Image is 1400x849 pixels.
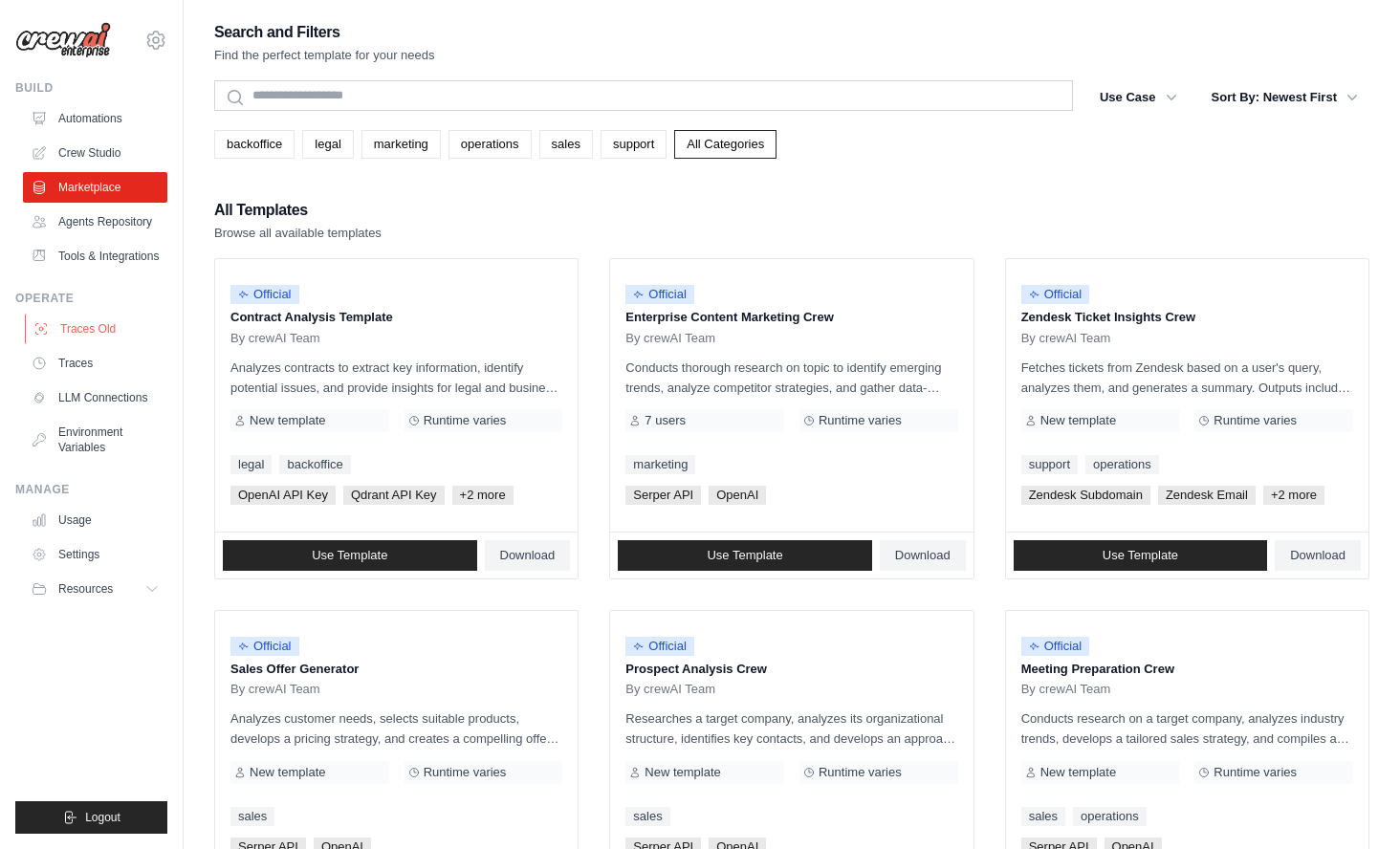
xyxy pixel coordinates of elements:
a: legal [302,130,353,159]
a: Settings [23,539,167,570]
a: Traces Old [25,314,169,344]
span: Download [895,548,951,563]
span: Qdrant API Key [343,486,445,505]
h2: Search and Filters [214,19,435,46]
span: Zendesk Subdomain [1021,486,1150,505]
span: Resources [58,581,113,597]
span: Use Template [1103,548,1178,563]
button: Logout [15,801,167,834]
a: backoffice [214,130,295,159]
button: Resources [23,574,167,604]
span: New template [250,413,325,428]
span: 7 users [645,413,686,428]
a: marketing [625,455,695,474]
a: operations [1073,807,1147,826]
span: +2 more [452,486,514,505]
h2: All Templates [214,197,382,224]
p: Zendesk Ticket Insights Crew [1021,308,1353,327]
a: Use Template [618,540,872,571]
span: Official [230,285,299,304]
span: OpenAI [709,486,766,505]
span: Runtime varies [1214,765,1297,780]
a: All Categories [674,130,777,159]
span: Use Template [312,548,387,563]
a: Use Template [1014,540,1268,571]
span: By crewAI Team [1021,682,1111,697]
span: Runtime varies [424,413,507,428]
span: New template [1040,765,1116,780]
a: Automations [23,103,167,134]
span: Logout [85,810,120,825]
span: By crewAI Team [625,331,715,346]
p: Researches a target company, analyzes its organizational structure, identifies key contacts, and ... [625,708,957,749]
span: Use Template [707,548,782,563]
span: Runtime varies [1214,413,1297,428]
p: Prospect Analysis Crew [625,660,957,679]
span: New template [250,765,325,780]
a: Download [880,540,966,571]
span: New template [1040,413,1116,428]
a: sales [625,807,669,826]
span: By crewAI Team [230,682,320,697]
a: Agents Repository [23,207,167,237]
p: Meeting Preparation Crew [1021,660,1353,679]
a: LLM Connections [23,382,167,413]
div: Build [15,80,167,96]
span: By crewAI Team [625,682,715,697]
div: Operate [15,291,167,306]
span: Zendesk Email [1158,486,1256,505]
span: OpenAI API Key [230,486,336,505]
span: +2 more [1263,486,1324,505]
a: sales [539,130,593,159]
a: operations [1085,455,1159,474]
p: Find the perfect template for your needs [214,46,435,65]
a: Download [1275,540,1361,571]
div: Manage [15,482,167,497]
span: Official [230,637,299,656]
p: Contract Analysis Template [230,308,562,327]
a: marketing [361,130,441,159]
button: Use Case [1088,80,1189,115]
p: Browse all available templates [214,224,382,243]
a: Marketplace [23,172,167,203]
a: Traces [23,348,167,379]
span: Official [625,285,694,304]
p: Analyzes contracts to extract key information, identify potential issues, and provide insights fo... [230,358,562,398]
a: Download [485,540,571,571]
p: Conducts thorough research on topic to identify emerging trends, analyze competitor strategies, a... [625,358,957,398]
span: Runtime varies [819,413,902,428]
span: Runtime varies [424,765,507,780]
span: New template [645,765,720,780]
a: backoffice [279,455,350,474]
a: support [1021,455,1078,474]
span: Download [500,548,556,563]
a: Environment Variables [23,417,167,463]
span: Serper API [625,486,701,505]
p: Conducts research on a target company, analyzes industry trends, develops a tailored sales strate... [1021,708,1353,749]
a: Tools & Integrations [23,241,167,272]
a: sales [1021,807,1065,826]
a: sales [230,807,274,826]
button: Sort By: Newest First [1200,80,1369,115]
a: support [601,130,667,159]
span: By crewAI Team [1021,331,1111,346]
span: Runtime varies [819,765,902,780]
a: operations [448,130,532,159]
a: Crew Studio [23,138,167,168]
p: Analyzes customer needs, selects suitable products, develops a pricing strategy, and creates a co... [230,708,562,749]
p: Sales Offer Generator [230,660,562,679]
span: By crewAI Team [230,331,320,346]
img: Logo [15,22,111,58]
span: Official [1021,285,1090,304]
a: Usage [23,505,167,535]
span: Download [1290,548,1345,563]
a: legal [230,455,272,474]
span: Official [1021,637,1090,656]
p: Enterprise Content Marketing Crew [625,308,957,327]
p: Fetches tickets from Zendesk based on a user's query, analyzes them, and generates a summary. Out... [1021,358,1353,398]
span: Official [625,637,694,656]
a: Use Template [223,540,477,571]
